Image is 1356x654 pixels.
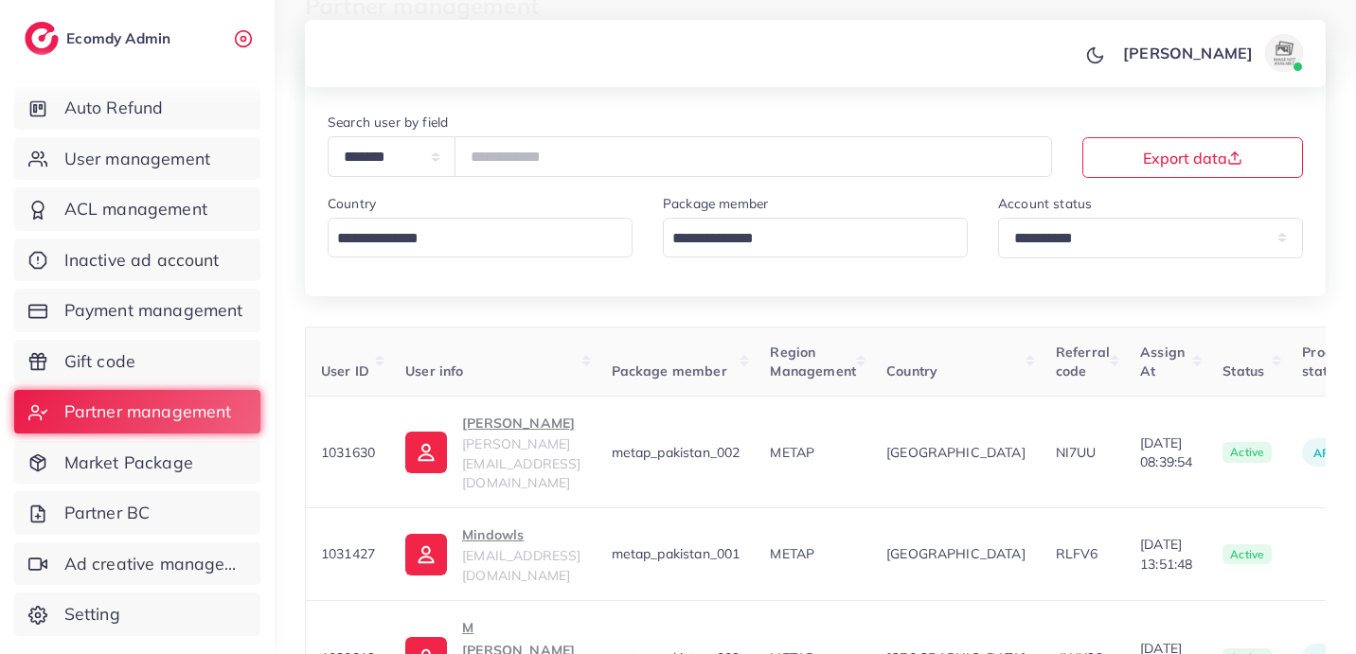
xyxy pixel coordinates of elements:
span: [PERSON_NAME][EMAIL_ADDRESS][DOMAIN_NAME] [462,435,580,491]
span: Market Package [64,451,193,475]
span: METAP [770,444,814,461]
span: [GEOGRAPHIC_DATA] [886,443,1026,462]
span: Partner BC [64,501,151,525]
a: Inactive ad account [14,239,260,282]
span: NI7UU [1056,444,1097,461]
a: logoEcomdy Admin [25,22,175,55]
span: [EMAIL_ADDRESS][DOMAIN_NAME] [462,547,580,583]
span: [DATE] 08:39:54 [1140,433,1192,472]
a: Setting [14,592,260,636]
label: Package member [663,194,768,213]
p: Mindowls [462,523,580,546]
span: Country [886,362,937,380]
span: Partner management [64,399,232,424]
span: Auto Refund [64,96,164,120]
a: Ad creative management [14,542,260,586]
button: Export data [1082,137,1304,178]
input: Search for option [330,224,608,254]
span: metap_pakistan_001 [612,545,740,562]
img: ic-user-info.36bf1079.svg [405,534,447,575]
span: Assign At [1140,344,1185,380]
span: 1031630 [321,444,375,461]
a: Partner management [14,390,260,433]
span: Package member [612,362,727,380]
span: metap_pakistan_002 [612,444,740,461]
span: METAP [770,545,814,562]
h2: Ecomdy Admin [66,29,175,47]
span: Status [1222,362,1264,380]
input: Search for option [666,224,943,254]
a: Payment management [14,289,260,332]
img: logo [25,22,59,55]
img: avatar [1265,34,1303,72]
span: [DATE] 13:51:48 [1140,535,1192,574]
span: active [1222,544,1272,565]
span: Referral code [1056,344,1110,380]
a: User management [14,137,260,181]
a: Mindowls[EMAIL_ADDRESS][DOMAIN_NAME] [405,523,580,585]
span: Setting [64,602,120,627]
p: [PERSON_NAME] [1123,42,1253,64]
label: Country [328,194,376,213]
span: User info [405,362,463,380]
label: Account status [998,194,1092,213]
span: RLFV6 [1056,545,1098,562]
span: Ad creative management [64,552,246,576]
a: [PERSON_NAME][PERSON_NAME][EMAIL_ADDRESS][DOMAIN_NAME] [405,412,580,492]
span: Payment management [64,298,243,323]
span: [GEOGRAPHIC_DATA] [886,544,1026,563]
span: Export data [1143,150,1242,166]
div: Search for option [328,218,633,257]
span: Gift code [64,349,135,374]
span: Inactive ad account [64,248,220,273]
a: ACL management [14,187,260,231]
span: ACL management [64,197,207,221]
a: [PERSON_NAME]avatar [1113,34,1311,72]
img: ic-user-info.36bf1079.svg [405,432,447,473]
a: Auto Refund [14,86,260,130]
label: Search user by field [328,113,448,132]
a: Partner BC [14,491,260,535]
span: User management [64,147,210,171]
a: Market Package [14,441,260,485]
a: Gift code [14,340,260,383]
span: Region Management [770,344,856,380]
span: User ID [321,362,369,380]
span: 1031427 [321,545,375,562]
span: active [1222,442,1272,463]
p: [PERSON_NAME] [462,412,580,434]
div: Search for option [663,218,968,257]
